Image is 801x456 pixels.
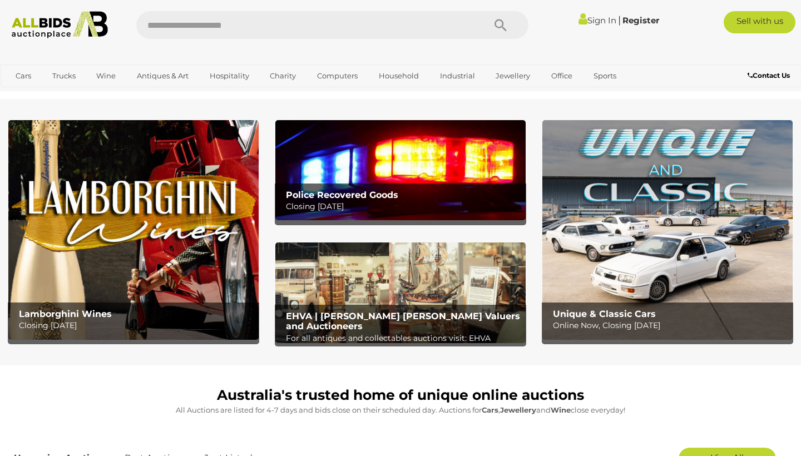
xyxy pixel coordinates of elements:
[748,70,793,82] a: Contact Us
[8,120,259,339] img: Lamborghini Wines
[553,309,656,319] b: Unique & Classic Cars
[618,14,621,26] span: |
[263,67,303,85] a: Charity
[500,405,536,414] strong: Jewellery
[372,67,426,85] a: Household
[14,388,787,403] h1: Australia's trusted home of unique online auctions
[578,15,616,26] a: Sign In
[202,67,256,85] a: Hospitality
[19,309,112,319] b: Lamborghini Wines
[8,120,259,339] a: Lamborghini Wines Lamborghini Wines Closing [DATE]
[286,311,520,331] b: EHVA | [PERSON_NAME] [PERSON_NAME] Valuers and Auctioneers
[275,120,526,220] a: Police Recovered Goods Police Recovered Goods Closing [DATE]
[286,331,520,345] p: For all antiques and collectables auctions visit: EHVA
[8,67,38,85] a: Cars
[488,67,537,85] a: Jewellery
[551,405,571,414] strong: Wine
[8,85,102,103] a: [GEOGRAPHIC_DATA]
[724,11,795,33] a: Sell with us
[19,319,253,333] p: Closing [DATE]
[89,67,123,85] a: Wine
[553,319,787,333] p: Online Now, Closing [DATE]
[310,67,365,85] a: Computers
[275,120,526,220] img: Police Recovered Goods
[275,242,526,343] img: EHVA | Evans Hastings Valuers and Auctioneers
[482,405,498,414] strong: Cars
[542,120,793,339] a: Unique & Classic Cars Unique & Classic Cars Online Now, Closing [DATE]
[748,71,790,80] b: Contact Us
[6,11,114,38] img: Allbids.com.au
[14,404,787,417] p: All Auctions are listed for 4-7 days and bids close on their scheduled day. Auctions for , and cl...
[473,11,528,39] button: Search
[286,190,398,200] b: Police Recovered Goods
[542,120,793,339] img: Unique & Classic Cars
[622,15,659,26] a: Register
[544,67,580,85] a: Office
[45,67,83,85] a: Trucks
[586,67,624,85] a: Sports
[286,200,520,214] p: Closing [DATE]
[275,242,526,343] a: EHVA | Evans Hastings Valuers and Auctioneers EHVA | [PERSON_NAME] [PERSON_NAME] Valuers and Auct...
[130,67,196,85] a: Antiques & Art
[433,67,482,85] a: Industrial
